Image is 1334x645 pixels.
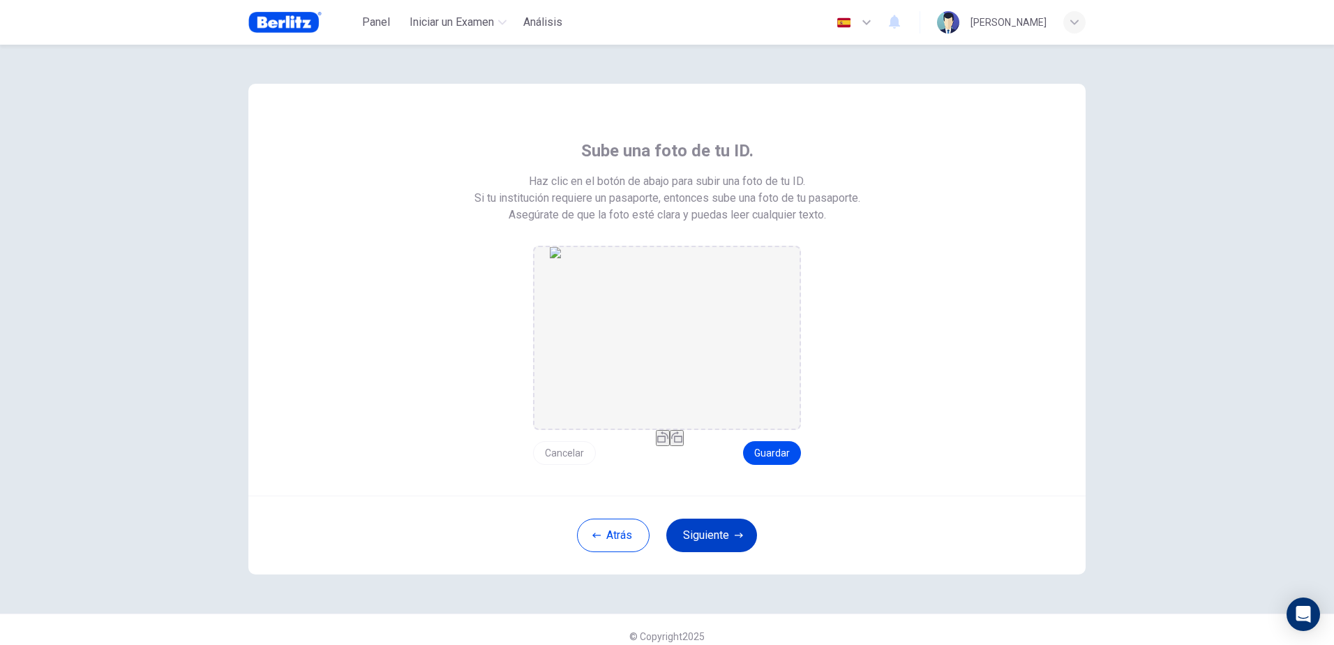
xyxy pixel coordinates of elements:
[666,519,757,552] button: Siguiente
[404,10,512,35] button: Iniciar un Examen
[970,14,1047,31] div: [PERSON_NAME]
[835,17,853,28] img: es
[937,11,959,34] img: Profile picture
[656,430,670,446] button: Girar a la izquierda
[629,631,705,642] span: © Copyright 2025
[533,246,801,430] div: drag and drop area
[474,173,860,207] span: Haz clic en el botón de abajo para subir una foto de tu ID. Si tu institución requiere un pasapor...
[354,10,398,35] button: Panel
[1287,598,1320,631] div: Open Intercom Messenger
[362,14,390,31] span: Panel
[550,247,784,429] img: preview screemshot
[410,14,494,31] span: Iniciar un Examen
[533,441,596,465] button: Cancelar
[670,430,684,446] button: Girar a la derecha
[509,207,826,223] span: Asegúrate de que la foto esté clara y puedas leer cualquier texto.
[248,8,322,36] img: Berlitz Brasil logo
[248,8,354,36] a: Berlitz Brasil logo
[523,14,562,31] span: Análisis
[577,519,650,552] button: Atrás
[581,140,754,162] span: Sube una foto de tu ID.
[518,10,568,35] div: Necesitas una licencia para acceder a este contenido
[743,441,801,465] button: Guardar
[518,10,568,35] button: Análisis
